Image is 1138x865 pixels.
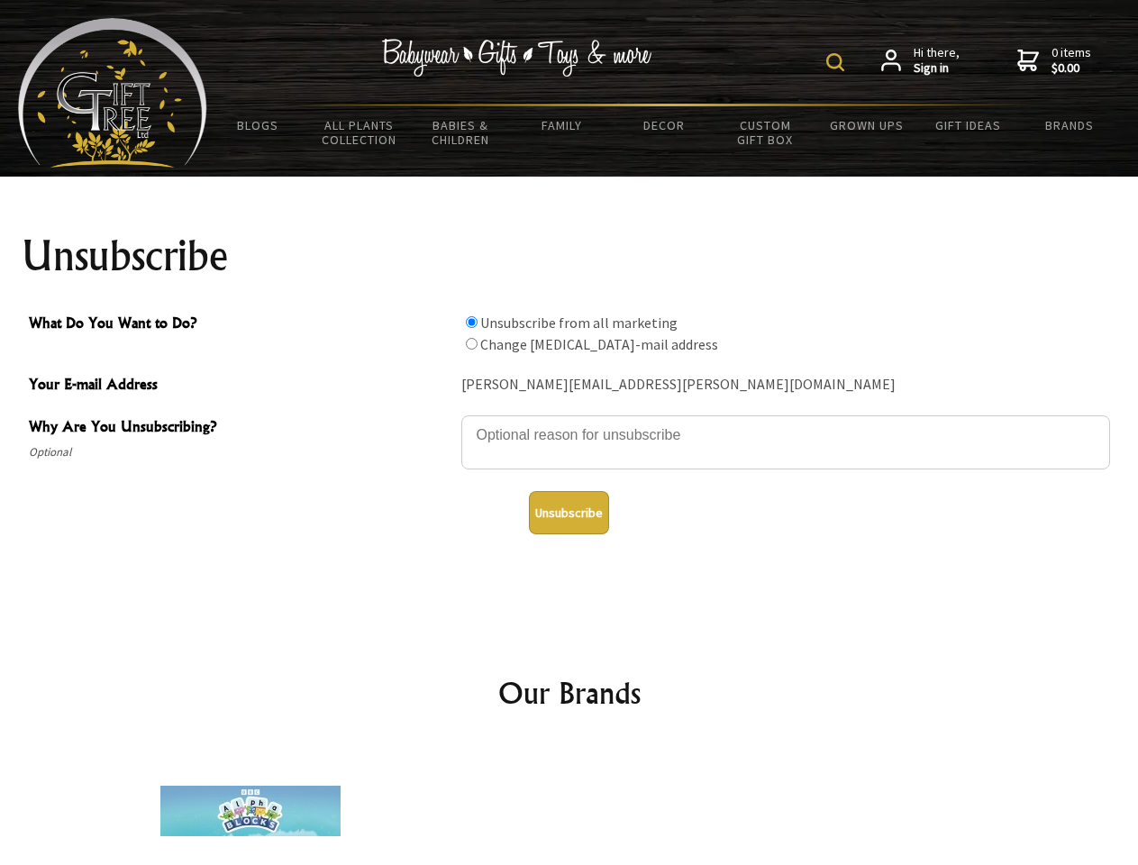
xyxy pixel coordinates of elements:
span: Hi there, [914,45,960,77]
a: BLOGS [207,106,309,144]
a: Custom Gift Box [715,106,816,159]
label: Unsubscribe from all marketing [480,314,678,332]
h2: Our Brands [36,671,1103,715]
span: Your E-mail Address [29,373,452,399]
a: 0 items$0.00 [1017,45,1091,77]
span: What Do You Want to Do? [29,312,452,338]
a: Hi there,Sign in [881,45,960,77]
h1: Unsubscribe [22,234,1117,278]
label: Change [MEDICAL_DATA]-mail address [480,335,718,353]
button: Unsubscribe [529,491,609,534]
strong: Sign in [914,60,960,77]
span: 0 items [1052,44,1091,77]
div: [PERSON_NAME][EMAIL_ADDRESS][PERSON_NAME][DOMAIN_NAME] [461,371,1110,399]
a: Brands [1019,106,1121,144]
img: Babywear - Gifts - Toys & more [382,39,652,77]
a: Family [512,106,614,144]
a: Babies & Children [410,106,512,159]
img: Babyware - Gifts - Toys and more... [18,18,207,168]
a: Decor [613,106,715,144]
a: Grown Ups [815,106,917,144]
a: All Plants Collection [309,106,411,159]
span: Why Are You Unsubscribing? [29,415,452,442]
input: What Do You Want to Do? [466,338,478,350]
a: Gift Ideas [917,106,1019,144]
input: What Do You Want to Do? [466,316,478,328]
textarea: Why Are You Unsubscribing? [461,415,1110,469]
img: product search [826,53,844,71]
strong: $0.00 [1052,60,1091,77]
span: Optional [29,442,452,463]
